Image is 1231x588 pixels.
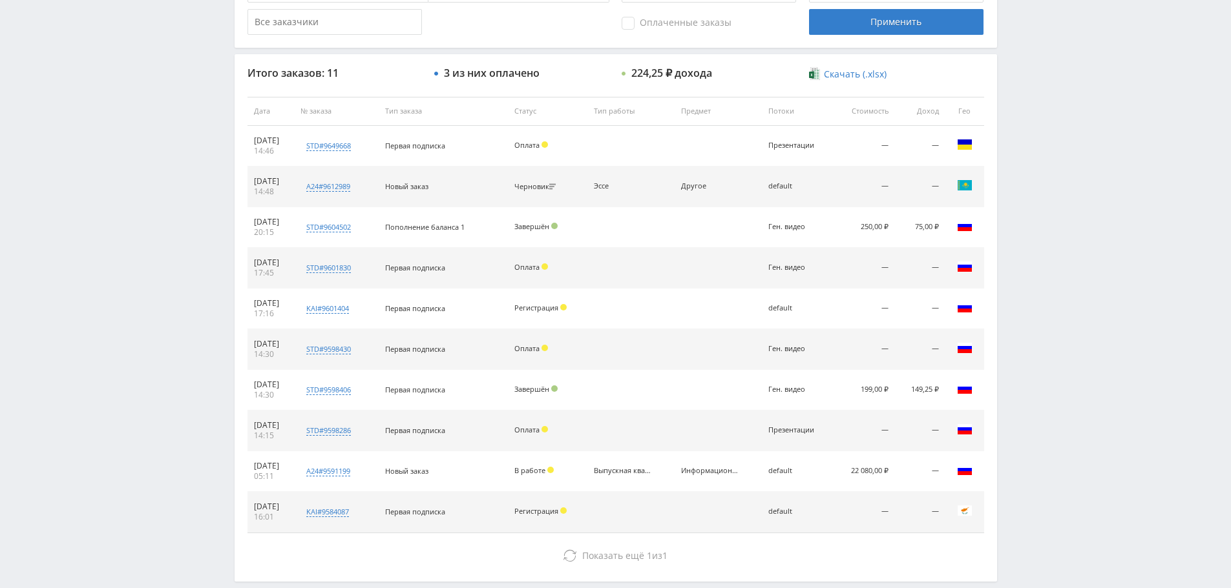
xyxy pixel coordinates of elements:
[385,222,465,232] span: Пополнение баланса 1
[247,97,294,126] th: Дата
[834,492,895,532] td: —
[514,183,559,191] div: Черновик
[768,385,826,394] div: Ген. видео
[385,181,428,191] span: Новый заказ
[254,502,288,512] div: [DATE]
[834,207,895,248] td: 250,00 ₽
[385,303,445,313] span: Первая подписка
[385,344,445,354] span: Первая подписка
[834,289,895,329] td: —
[547,467,554,473] span: Холд
[514,140,540,150] span: Оплата
[587,97,675,126] th: Тип работы
[768,507,826,516] div: default
[957,299,973,315] img: rus.png
[957,177,973,193] img: kaz.png
[768,263,826,272] div: Ген. видео
[254,136,288,146] div: [DATE]
[247,67,422,79] div: Итого заказов: 11
[514,506,558,516] span: Регистрация
[768,141,826,150] div: Презентации
[560,304,567,310] span: Холд
[957,259,973,274] img: rus.png
[551,223,558,229] span: Подтвержден
[895,97,945,126] th: Доход
[385,507,445,516] span: Первая подписка
[622,17,731,30] span: Оплаченные заказы
[957,503,973,518] img: cyp.png
[834,329,895,370] td: —
[768,223,826,231] div: Ген. видео
[834,411,895,451] td: —
[306,141,351,151] div: std#9649668
[294,97,379,126] th: № заказа
[594,182,652,190] div: Эссе
[762,97,834,126] th: Потоки
[385,385,445,394] span: Первая подписка
[254,380,288,390] div: [DATE]
[834,451,895,492] td: 22 080,00 ₽
[254,512,288,522] div: 16:01
[768,345,826,353] div: Ген. видео
[514,221,549,231] span: Завершён
[768,426,826,434] div: Презентации
[809,68,887,81] a: Скачать (.xlsx)
[254,268,288,278] div: 17:45
[514,303,558,312] span: Регистрация
[957,137,973,152] img: ukr.png
[681,467,739,475] div: Информационные технологии
[957,381,973,396] img: rus.png
[809,67,820,80] img: xlsx
[444,67,540,79] div: 3 из них оплачено
[834,167,895,207] td: —
[508,97,588,126] th: Статус
[834,370,895,411] td: 199,00 ₽
[551,385,558,392] span: Подтвержден
[254,176,288,187] div: [DATE]
[379,97,508,126] th: Тип заказа
[895,492,945,532] td: —
[385,141,445,150] span: Первая подписка
[385,263,445,272] span: Первая подписка
[254,217,288,227] div: [DATE]
[306,385,351,395] div: std#9598406
[542,263,548,270] span: Холд
[254,431,288,441] div: 14:15
[254,471,288,482] div: 05:11
[582,549,644,562] span: Показать ещё
[306,466,350,476] div: a24#9591199
[254,309,288,319] div: 17:16
[895,411,945,451] td: —
[542,141,548,148] span: Холд
[514,384,549,394] span: Завершён
[895,126,945,167] td: —
[306,181,350,192] div: a24#9612989
[514,425,540,434] span: Оплата
[514,262,540,272] span: Оплата
[385,466,428,476] span: Новый заказ
[514,343,540,353] span: Оплата
[647,549,652,562] span: 1
[582,549,668,562] span: из
[306,263,351,273] div: std#9601830
[957,340,973,356] img: rus.png
[768,304,826,312] div: default
[768,182,826,190] div: default
[895,248,945,289] td: —
[306,425,351,436] div: std#9598286
[681,182,739,190] div: Другое
[254,298,288,309] div: [DATE]
[254,187,288,197] div: 14:48
[306,507,349,517] div: kai#9584087
[385,425,445,435] span: Первая подписка
[945,97,984,126] th: Гео
[768,467,826,475] div: default
[809,9,984,35] div: Применить
[247,9,422,35] input: Все заказчики
[254,146,288,156] div: 14:46
[895,370,945,411] td: 149,25 ₽
[306,222,351,232] div: std#9604502
[662,549,668,562] span: 1
[254,390,288,400] div: 14:30
[895,207,945,248] td: 75,00 ₽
